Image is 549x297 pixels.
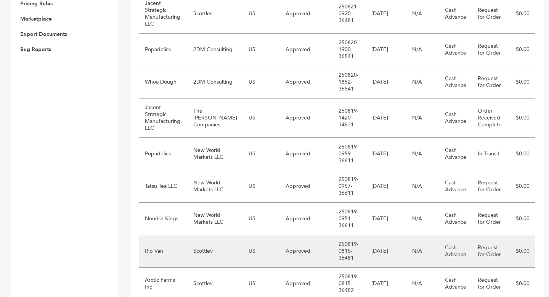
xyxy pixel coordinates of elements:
[333,235,366,268] td: 250819-0815-36481
[472,98,507,138] td: Order Received Complete
[472,235,507,268] td: Request for Order
[472,138,507,170] td: In-Transit
[472,34,507,66] td: Request for Order
[139,98,188,138] td: Jacent Strategic Manufacturing, LLC
[139,170,188,203] td: Tatsu Tea LLC
[406,138,439,170] td: N/A
[333,66,366,98] td: 250820-1852-36541
[333,170,366,203] td: 250819-0957-36611
[439,66,472,98] td: Cash Advance
[243,138,280,170] td: US
[139,138,188,170] td: Popadelics
[20,31,67,38] a: Export Documents
[507,66,535,98] td: $0.00
[139,203,188,235] td: Nourish Kings
[507,203,535,235] td: $0.00
[333,98,366,138] td: 250819-1420-34631
[439,34,472,66] td: Cash Advance
[188,203,243,235] td: New World Markets LLC
[406,66,439,98] td: N/A
[406,98,439,138] td: N/A
[406,34,439,66] td: N/A
[366,34,406,66] td: [DATE]
[139,235,188,268] td: Rip Van
[406,235,439,268] td: N/A
[243,66,280,98] td: US
[366,98,406,138] td: [DATE]
[280,138,333,170] td: Approved
[507,98,535,138] td: $0.00
[406,170,439,203] td: N/A
[333,138,366,170] td: 250819-0959-36611
[188,34,243,66] td: 2DM Consulting
[243,203,280,235] td: US
[366,170,406,203] td: [DATE]
[439,170,472,203] td: Cash Advance
[188,66,243,98] td: 2DM Consulting
[139,34,188,66] td: Popadelics
[439,203,472,235] td: Cash Advance
[188,170,243,203] td: New World Markets LLC
[280,203,333,235] td: Approved
[366,138,406,170] td: [DATE]
[280,98,333,138] td: Approved
[406,203,439,235] td: N/A
[507,235,535,268] td: $0.00
[366,203,406,235] td: [DATE]
[472,203,507,235] td: Request for Order
[507,170,535,203] td: $0.00
[366,235,406,268] td: [DATE]
[333,203,366,235] td: 250819-0951-36611
[439,98,472,138] td: Cash Advance
[472,66,507,98] td: Request for Order
[20,15,52,23] a: Marketplace
[280,66,333,98] td: Approved
[188,138,243,170] td: New World Markets LLC
[243,235,280,268] td: US
[280,34,333,66] td: Approved
[243,34,280,66] td: US
[333,34,366,66] td: 250820-1900-36541
[507,138,535,170] td: $0.00
[472,170,507,203] td: Request for Order
[366,66,406,98] td: [DATE]
[439,138,472,170] td: Cash Advance
[439,235,472,268] td: Cash Advance
[243,170,280,203] td: US
[139,66,188,98] td: Whoa Dough
[188,98,243,138] td: The [PERSON_NAME] Companies
[188,235,243,268] td: Scottlev
[280,170,333,203] td: Approved
[507,34,535,66] td: $0.00
[243,98,280,138] td: US
[20,46,51,53] a: Bug Reports
[280,235,333,268] td: Approved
